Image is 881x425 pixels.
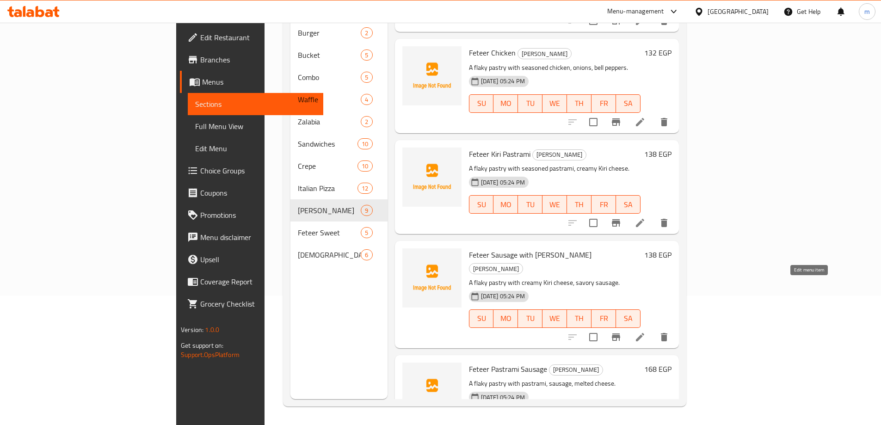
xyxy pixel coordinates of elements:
a: Menu disclaimer [180,226,323,248]
div: Burger2 [290,22,388,44]
button: Branch-specific-item [605,212,627,234]
button: TH [567,309,591,328]
button: delete [653,111,675,133]
div: items [361,205,372,216]
a: Menus [180,71,323,93]
span: [PERSON_NAME] [533,149,586,160]
a: Sections [188,93,323,115]
div: [PERSON_NAME]9 [290,199,388,222]
span: Version: [181,324,203,336]
div: items [357,138,372,149]
span: TU [522,198,539,211]
span: Zalabia [298,116,361,127]
img: Feteer Kiri Pastrami [402,148,462,207]
span: TH [571,312,588,325]
span: WE [546,198,563,211]
span: Feteer Sweet [298,227,361,238]
span: Feteer Sausage with [PERSON_NAME] [469,248,591,262]
span: Feteer Kiri Pastrami [469,147,530,161]
button: delete [653,212,675,234]
button: TU [518,94,542,113]
span: Burger [298,27,361,38]
span: Feteer Chicken [469,46,516,60]
button: TH [567,94,591,113]
button: SA [616,309,641,328]
span: 2 [361,29,372,37]
h6: 138 EGP [644,248,672,261]
div: Menu-management [607,6,664,17]
a: Coverage Report [180,271,323,293]
div: [DEMOGRAPHIC_DATA]6 [290,244,388,266]
div: Feteer Hadiq [532,149,586,160]
div: Combo [298,72,361,83]
span: FR [595,97,612,110]
span: SU [473,312,490,325]
button: delete [653,326,675,348]
span: WE [546,97,563,110]
a: Choice Groups [180,160,323,182]
div: Zalabia2 [290,111,388,133]
span: Grocery Checklist [200,298,316,309]
span: m [864,6,870,17]
span: [DATE] 05:24 PM [477,77,529,86]
button: SU [469,94,494,113]
div: Italian Pizza12 [290,177,388,199]
span: 10 [358,162,372,171]
span: [PERSON_NAME] [298,205,361,216]
span: Crepe [298,160,358,172]
span: [DATE] 05:24 PM [477,178,529,187]
p: A flaky pastry with pastrami, sausage, melted cheese. [469,378,641,389]
div: Sandwiches10 [290,133,388,155]
button: Branch-specific-item [605,326,627,348]
span: MO [497,97,514,110]
div: items [357,160,372,172]
div: items [361,94,372,105]
span: 1.0.0 [205,324,219,336]
span: Sandwiches [298,138,358,149]
a: Edit Menu [188,137,323,160]
span: Coupons [200,187,316,198]
span: WE [546,312,563,325]
span: Coverage Report [200,276,316,287]
h6: 168 EGP [644,363,672,376]
span: 5 [361,73,372,82]
span: SA [620,198,637,211]
button: MO [493,195,518,214]
span: Branches [200,54,316,65]
button: FR [591,195,616,214]
span: TH [571,198,588,211]
button: SU [469,309,494,328]
a: Upsell [180,248,323,271]
a: Edit Restaurant [180,26,323,49]
span: 5 [361,51,372,60]
a: Edit menu item [635,217,646,228]
span: Italian Pizza [298,183,358,194]
a: Branches [180,49,323,71]
div: [GEOGRAPHIC_DATA] [708,6,769,17]
span: 2 [361,117,372,126]
div: items [361,49,372,61]
span: Bucket [298,49,361,61]
span: 6 [361,251,372,259]
span: Waffle [298,94,361,105]
span: Edit Restaurant [200,32,316,43]
span: SU [473,198,490,211]
span: [DEMOGRAPHIC_DATA] [298,249,361,260]
span: Menus [202,76,316,87]
div: items [361,116,372,127]
span: 4 [361,95,372,104]
span: Select to update [584,112,603,132]
span: Edit Menu [195,143,316,154]
span: [PERSON_NAME] [469,264,523,274]
span: MO [497,312,514,325]
button: MO [493,309,518,328]
div: items [357,183,372,194]
button: TU [518,309,542,328]
span: Feteer Pastrami Sausage [469,362,547,376]
span: Promotions [200,209,316,221]
div: Syrian [298,249,361,260]
span: [DATE] 05:24 PM [477,292,529,301]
